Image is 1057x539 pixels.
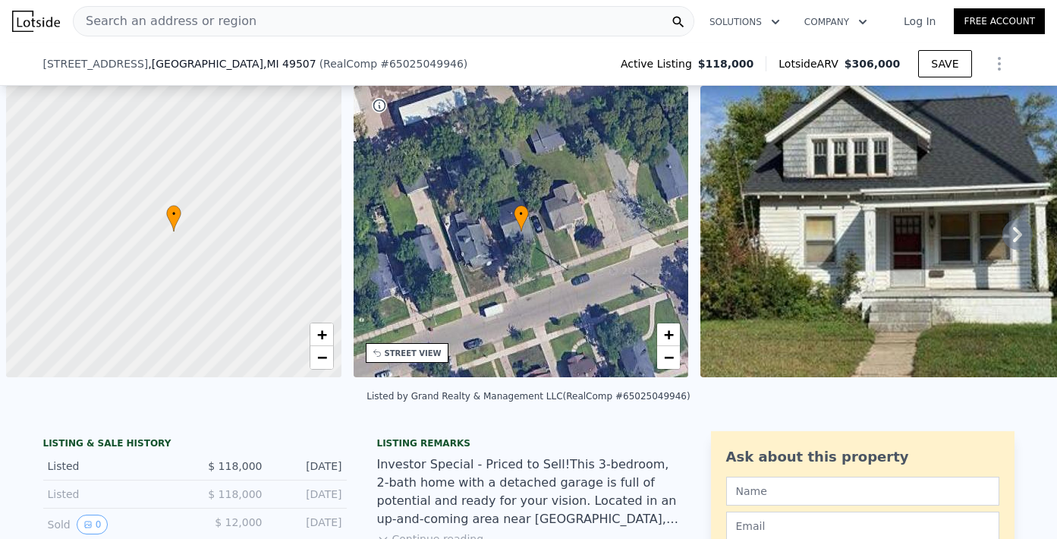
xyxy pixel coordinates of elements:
[779,56,844,71] span: Lotside ARV
[726,446,999,468] div: Ask about this property
[43,56,149,71] span: [STREET_ADDRESS]
[215,516,262,528] span: $ 12,000
[657,346,680,369] a: Zoom out
[316,325,326,344] span: +
[48,515,183,534] div: Sold
[514,205,529,232] div: •
[12,11,60,32] img: Lotside
[208,460,262,472] span: $ 118,000
[366,391,690,402] div: Listed by Grand Realty & Management LLC (RealComp #65025049946)
[74,12,256,30] span: Search an address or region
[310,323,333,346] a: Zoom in
[984,49,1015,79] button: Show Options
[166,205,181,232] div: •
[77,515,109,534] button: View historical data
[698,56,754,71] span: $118,000
[323,58,377,70] span: RealComp
[792,8,879,36] button: Company
[148,56,316,71] span: , [GEOGRAPHIC_DATA]
[886,14,954,29] a: Log In
[380,58,464,70] span: # 65025049946
[697,8,792,36] button: Solutions
[664,325,674,344] span: +
[377,437,681,449] div: Listing remarks
[514,207,529,221] span: •
[263,58,316,70] span: , MI 49507
[621,56,698,71] span: Active Listing
[377,455,681,528] div: Investor Special - Priced to Sell!This 3-bedroom, 2-bath home with a detached garage is full of p...
[657,323,680,346] a: Zoom in
[726,477,999,506] input: Name
[918,50,971,77] button: SAVE
[275,459,342,474] div: [DATE]
[385,348,442,359] div: STREET VIEW
[48,487,183,502] div: Listed
[275,515,342,534] div: [DATE]
[310,346,333,369] a: Zoom out
[208,488,262,500] span: $ 118,000
[845,58,901,70] span: $306,000
[43,437,347,452] div: LISTING & SALE HISTORY
[664,348,674,367] span: −
[319,56,468,71] div: ( )
[166,207,181,221] span: •
[954,8,1045,34] a: Free Account
[48,459,183,474] div: Listed
[316,348,326,367] span: −
[275,487,342,502] div: [DATE]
